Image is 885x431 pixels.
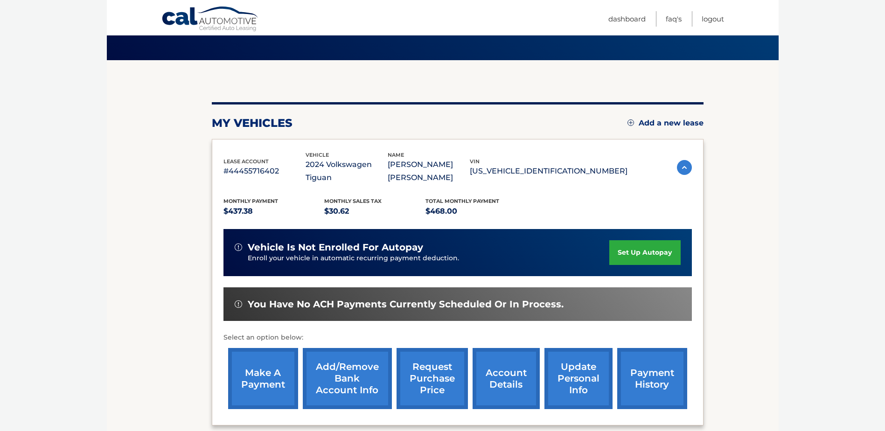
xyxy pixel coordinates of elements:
[397,348,468,409] a: request purchase price
[223,205,325,218] p: $437.38
[161,6,259,33] a: Cal Automotive
[388,158,470,184] p: [PERSON_NAME] [PERSON_NAME]
[306,158,388,184] p: 2024 Volkswagen Tiguan
[324,198,382,204] span: Monthly sales Tax
[248,299,564,310] span: You have no ACH payments currently scheduled or in process.
[627,118,704,128] a: Add a new lease
[677,160,692,175] img: accordion-active.svg
[666,11,682,27] a: FAQ's
[223,198,278,204] span: Monthly Payment
[306,152,329,158] span: vehicle
[702,11,724,27] a: Logout
[470,158,480,165] span: vin
[223,165,306,178] p: #44455716402
[627,119,634,126] img: add.svg
[470,165,627,178] p: [US_VEHICLE_IDENTIFICATION_NUMBER]
[223,332,692,343] p: Select an option below:
[303,348,392,409] a: Add/Remove bank account info
[212,116,293,130] h2: my vehicles
[425,205,527,218] p: $468.00
[235,243,242,251] img: alert-white.svg
[324,205,425,218] p: $30.62
[223,158,269,165] span: lease account
[608,11,646,27] a: Dashboard
[425,198,499,204] span: Total Monthly Payment
[609,240,680,265] a: set up autopay
[248,242,423,253] span: vehicle is not enrolled for autopay
[228,348,298,409] a: make a payment
[235,300,242,308] img: alert-white.svg
[248,253,610,264] p: Enroll your vehicle in automatic recurring payment deduction.
[617,348,687,409] a: payment history
[544,348,613,409] a: update personal info
[473,348,540,409] a: account details
[388,152,404,158] span: name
